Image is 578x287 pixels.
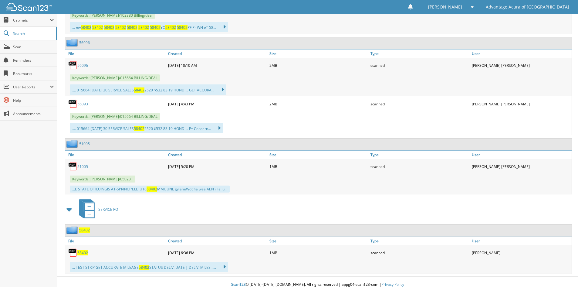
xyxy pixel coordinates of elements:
a: Created [167,237,268,245]
span: 58402 [134,126,144,131]
span: Reminders [13,58,54,63]
img: PDF.png [68,61,77,70]
a: Type [369,50,470,58]
span: Search [13,31,53,36]
div: [DATE] 4:43 PM [167,98,268,110]
div: [DATE] 5:20 PM [167,160,268,173]
span: User Reports [13,84,50,90]
div: ... TEST STRIP GET ACCURATE MILEAGE STATUS DELIV. DATE | DELIV. MILES ..... [70,262,228,272]
a: 56096 [79,40,90,45]
span: 58402 [104,25,114,30]
a: SERVICE RO [76,197,118,221]
a: User [470,50,572,58]
a: User [470,151,572,159]
a: Created [167,151,268,159]
span: 58402 [165,25,176,30]
img: PDF.png [68,162,77,171]
img: PDF.png [68,248,77,257]
div: scanned [369,247,470,259]
div: .... 015664 [DATE] 30 SERVICE SALES 2520 $532.83 19 HOND ... F+ Concern... [70,123,223,133]
a: Type [369,237,470,245]
iframe: Chat Widget [548,258,578,287]
img: PDF.png [68,99,77,108]
a: Created [167,50,268,58]
span: 58402 [139,265,149,270]
a: 56096 [77,63,88,68]
a: 51005 [79,141,90,146]
span: 58402 [138,25,149,30]
a: File [65,237,167,245]
span: Advantage Acura of [GEOGRAPHIC_DATA] [486,5,569,9]
div: 1MB [268,160,369,173]
span: 58402 [92,25,103,30]
span: Bookmarks [13,71,54,76]
div: [PERSON_NAME] [PERSON_NAME] [470,59,572,71]
a: User [470,237,572,245]
a: Size [268,50,369,58]
div: scanned [369,59,470,71]
a: 56093 [77,101,88,107]
div: 2MB [268,59,369,71]
img: folder2.png [66,140,79,148]
span: 58402 [134,87,144,93]
span: 58402 [81,25,91,30]
img: folder2.png [66,226,79,234]
a: Privacy Policy [381,282,404,287]
span: 58402 [177,25,188,30]
div: scanned [369,98,470,110]
span: Scan [13,44,54,50]
span: [PERSON_NAME] [428,5,462,9]
a: 58402 [77,250,88,255]
span: 58402 [147,186,157,192]
div: 2MB [268,98,369,110]
div: ...E STATE OF ILUINGIS AT-SPRINCF'ELD U18 MMUUNL gy eneWot fie wea AEN i Failu... [70,186,230,193]
span: Keywords: [PERSON_NAME]/015664 BILLING/DEAL [70,74,160,81]
div: [PERSON_NAME] [PERSON_NAME] [470,98,572,110]
a: File [65,50,167,58]
div: [DATE] 10:10 AM [167,59,268,71]
a: Type [369,151,470,159]
div: [PERSON_NAME] [PERSON_NAME] [470,160,572,173]
span: Keywords: [PERSON_NAME]/015664 BILLING/DEAL [70,113,160,120]
div: .... 015664 [DATE] 30 SERVICE SALES 2520 $532.83 19 HOND ... GET ACCURA... [70,84,226,95]
img: scan123-logo-white.svg [6,3,52,11]
span: Keywords: [PERSON_NAME]/102880 Billing/deal [70,12,155,19]
span: SERVICE RO [98,207,118,212]
span: 58402 [127,25,137,30]
img: folder2.png [66,39,79,46]
span: 58402 [115,25,126,30]
div: ... nw YO PF Pr WN eT 58... [70,22,228,32]
span: Keywords: [PERSON_NAME]/050231 [70,176,135,183]
span: Help [13,98,54,103]
a: Size [268,151,369,159]
span: Announcements [13,111,54,116]
div: 1MB [268,247,369,259]
div: [DATE] 6:36 PM [167,247,268,259]
span: 58402 [150,25,161,30]
div: scanned [369,160,470,173]
span: Cabinets [13,18,50,23]
a: Size [268,237,369,245]
a: 51005 [77,164,88,169]
a: File [65,151,167,159]
div: [PERSON_NAME] [470,247,572,259]
a: 58402 [79,227,90,233]
span: Scan123 [231,282,246,287]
